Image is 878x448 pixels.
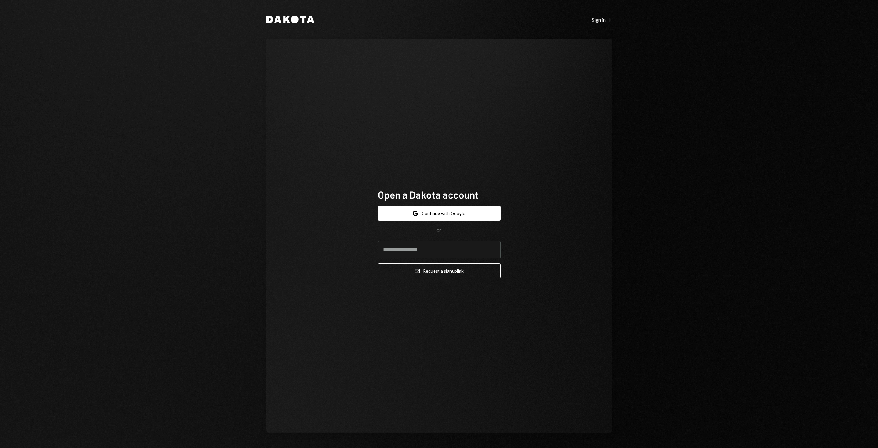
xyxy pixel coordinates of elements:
[378,263,501,278] button: Request a signuplink
[378,188,501,201] h1: Open a Dakota account
[592,17,612,23] div: Sign in
[436,228,442,233] div: OR
[592,16,612,23] a: Sign in
[378,206,501,221] button: Continue with Google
